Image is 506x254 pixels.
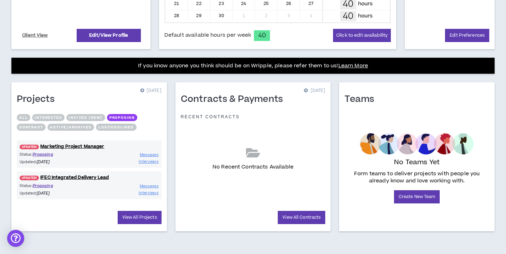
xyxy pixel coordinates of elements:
[20,176,39,180] span: UPDATED!
[33,183,53,188] span: Proposing
[140,183,159,190] a: Messages
[140,87,162,94] p: [DATE]
[445,29,489,42] a: Edit Preferences
[33,152,53,157] span: Proposing
[66,114,105,121] button: Invited (new)
[32,114,65,121] button: Interested
[21,29,49,42] a: Client View
[96,124,136,131] button: Lost/Declined
[107,114,137,121] button: Proposing
[139,190,159,196] a: Interviews
[20,190,89,196] p: Updated:
[47,124,94,131] button: Active/Archived
[17,94,60,105] h1: Projects
[140,151,159,158] a: Messages
[358,12,373,20] p: hours
[138,62,368,70] p: If you know anyone you think should be on Wripple, please refer them to us!
[37,159,50,165] i: [DATE]
[181,94,288,105] h1: Contracts & Payments
[347,170,486,185] p: Form teams to deliver projects with people you already know and love working with.
[20,159,89,165] p: Updated:
[37,191,50,196] i: [DATE]
[394,157,440,167] p: No Teams Yet
[181,114,240,120] p: Recent Contracts
[118,211,162,224] a: View All Projects
[139,158,159,165] a: Interviews
[17,124,46,131] button: Contract
[7,230,24,247] div: Open Intercom Messenger
[139,190,159,196] span: Interviews
[140,183,159,189] span: Messages
[17,114,30,121] button: All
[17,174,162,181] a: UPDATED!IFEC Integrated Delivery Lead
[20,183,89,189] p: Status:
[344,94,379,105] h1: Teams
[139,159,159,164] span: Interviews
[394,190,440,203] a: Create New Team
[20,145,39,149] span: UPDATED!
[20,151,89,157] p: Status:
[164,31,251,39] span: Default available hours per week
[360,133,474,155] img: empty
[338,62,368,69] a: Learn More
[278,211,325,224] a: View All Contracts
[304,87,325,94] p: [DATE]
[333,29,391,42] button: Click to edit availability
[17,143,162,150] a: UPDATED!Marketing Project Manager
[77,29,141,42] a: Edit/View Profile
[213,163,293,171] p: No Recent Contracts Available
